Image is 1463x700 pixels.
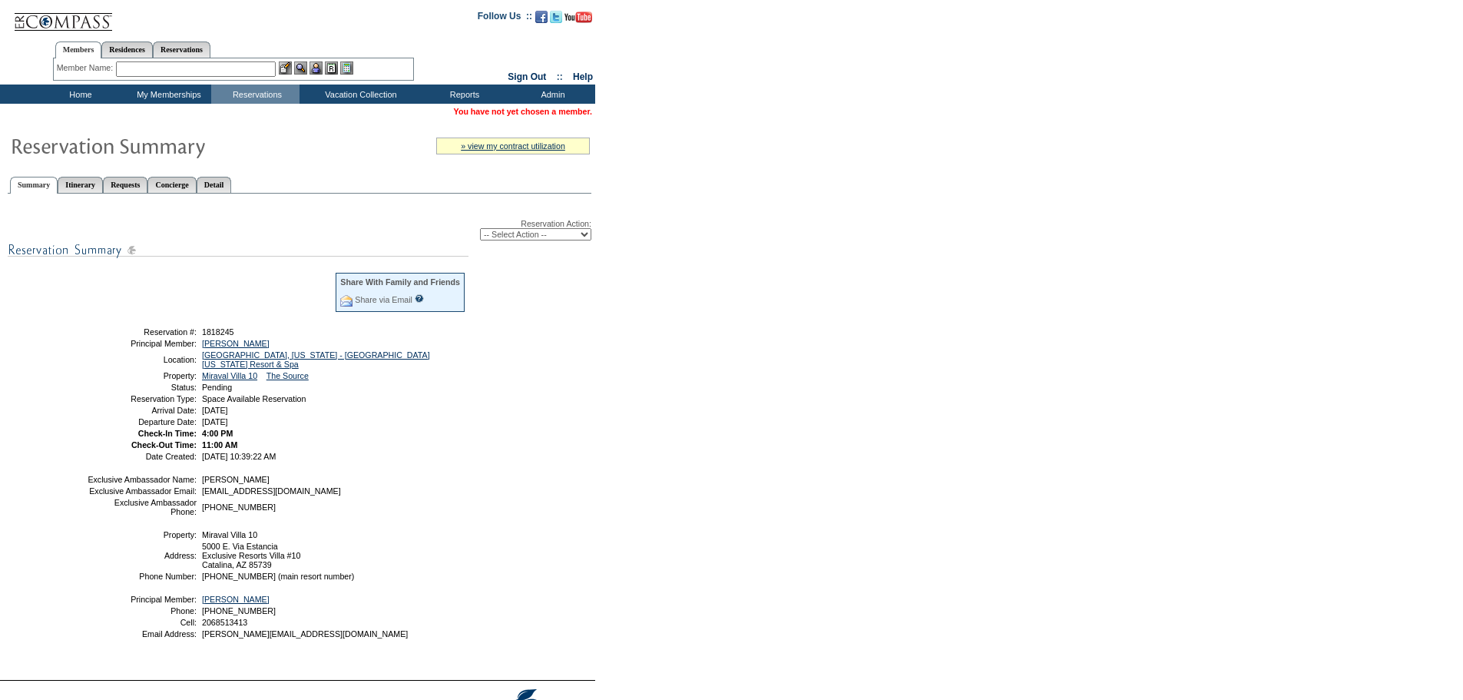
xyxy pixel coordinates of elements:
td: Address: [87,542,197,569]
td: Principal Member: [87,595,197,604]
a: Summary [10,177,58,194]
td: Phone: [87,606,197,615]
span: Pending [202,383,232,392]
td: Email Address: [87,629,197,639]
td: Admin [507,85,595,104]
a: [GEOGRAPHIC_DATA], [US_STATE] - [GEOGRAPHIC_DATA] [US_STATE] Resort & Spa [202,350,430,369]
span: 4:00 PM [202,429,233,438]
td: Phone Number: [87,572,197,581]
td: Cell: [87,618,197,627]
td: Status: [87,383,197,392]
td: My Memberships [123,85,211,104]
span: [EMAIL_ADDRESS][DOMAIN_NAME] [202,486,341,496]
span: [DATE] [202,417,228,426]
a: Members [55,41,102,58]
img: subTtlResSummary.gif [8,241,468,260]
a: Concierge [147,177,196,193]
td: Reservation Type: [87,394,197,403]
span: [PHONE_NUMBER] (main resort number) [202,572,354,581]
span: [PHONE_NUMBER] [202,606,276,615]
span: [PHONE_NUMBER] [202,503,276,512]
img: Impersonate [309,61,323,75]
a: Subscribe to our YouTube Channel [564,15,592,25]
td: Arrival Date: [87,406,197,415]
td: Date Created: [87,452,197,461]
a: [PERSON_NAME] [202,339,270,348]
span: 2068513413 [202,618,247,627]
a: Itinerary [58,177,103,193]
td: Home [35,85,123,104]
span: [DATE] [202,406,228,415]
img: Follow us on Twitter [550,11,562,23]
div: Share With Family and Friends [340,277,460,287]
img: b_calculator.gif [340,61,353,75]
img: b_edit.gif [279,61,292,75]
div: Member Name: [57,61,116,75]
td: Property: [87,530,197,539]
td: Property: [87,371,197,380]
strong: Check-Out Time: [131,440,197,450]
a: Sign Out [508,71,546,82]
td: Follow Us :: [478,9,532,28]
span: :: [557,71,563,82]
td: Vacation Collection [300,85,419,104]
strong: Check-In Time: [138,429,197,438]
td: Departure Date: [87,417,197,426]
a: [PERSON_NAME] [202,595,270,604]
td: Reservations [211,85,300,104]
span: 5000 E. Via Estancia Exclusive Resorts Villa #10 Catalina, AZ 85739 [202,542,300,569]
td: Exclusive Ambassador Email: [87,486,197,496]
input: What is this? [415,294,424,303]
td: Reports [419,85,507,104]
img: Reservaton Summary [10,130,317,161]
a: The Source [266,371,309,380]
a: Miraval Villa 10 [202,371,257,380]
span: [PERSON_NAME] [202,475,270,484]
div: Reservation Action: [8,219,591,241]
a: Reservations [153,41,210,58]
span: [PERSON_NAME][EMAIL_ADDRESS][DOMAIN_NAME] [202,629,408,639]
a: Become our fan on Facebook [535,15,548,25]
span: 1818245 [202,327,234,337]
span: You have not yet chosen a member. [454,107,592,116]
a: Residences [101,41,153,58]
a: Requests [103,177,147,193]
td: Exclusive Ambassador Phone: [87,498,197,516]
td: Location: [87,350,197,369]
a: Share via Email [355,295,412,304]
td: Reservation #: [87,327,197,337]
span: [DATE] 10:39:22 AM [202,452,276,461]
span: Miraval Villa 10 [202,530,257,539]
img: Become our fan on Facebook [535,11,548,23]
td: Exclusive Ambassador Name: [87,475,197,484]
img: Reservations [325,61,338,75]
img: View [294,61,307,75]
a: Follow us on Twitter [550,15,562,25]
td: Principal Member: [87,339,197,348]
span: 11:00 AM [202,440,237,450]
a: » view my contract utilization [461,141,565,151]
a: Detail [197,177,232,193]
img: Subscribe to our YouTube Channel [564,12,592,23]
a: Help [573,71,593,82]
span: Space Available Reservation [202,394,306,403]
